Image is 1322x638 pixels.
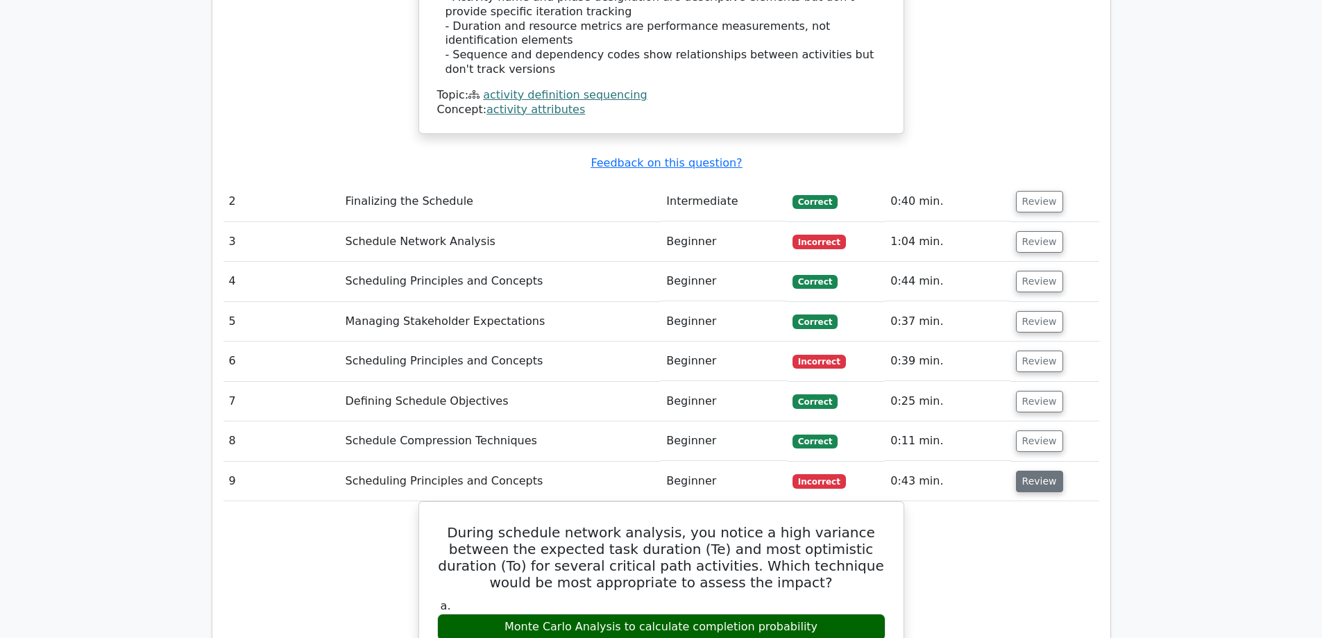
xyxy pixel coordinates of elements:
div: Concept: [437,103,885,117]
span: Incorrect [793,355,846,369]
td: Schedule Network Analysis [340,222,661,262]
span: Incorrect [793,474,846,488]
button: Review [1016,471,1063,492]
td: 4 [223,262,340,301]
td: Managing Stakeholder Expectations [340,302,661,342]
span: Correct [793,275,838,289]
td: 6 [223,342,340,381]
td: 0:25 min. [885,382,1010,421]
button: Review [1016,351,1063,372]
td: Scheduling Principles and Concepts [340,342,661,381]
span: a. [441,599,451,612]
span: Correct [793,195,838,209]
a: Feedback on this question? [591,156,742,169]
button: Review [1016,430,1063,452]
td: Intermediate [661,182,787,221]
h5: During schedule network analysis, you notice a high variance between the expected task duration (... [436,524,887,591]
td: 0:11 min. [885,421,1010,461]
td: 1:04 min. [885,222,1010,262]
td: 0:44 min. [885,262,1010,301]
td: Beginner [661,382,787,421]
td: 5 [223,302,340,342]
span: Correct [793,314,838,328]
td: Beginner [661,262,787,301]
button: Review [1016,191,1063,212]
a: activity attributes [486,103,585,116]
td: 0:37 min. [885,302,1010,342]
a: activity definition sequencing [483,88,647,101]
td: 0:40 min. [885,182,1010,221]
td: 0:39 min. [885,342,1010,381]
td: 8 [223,421,340,461]
button: Review [1016,271,1063,292]
td: Beginner [661,421,787,461]
button: Review [1016,231,1063,253]
button: Review [1016,311,1063,333]
td: Scheduling Principles and Concepts [340,462,661,501]
span: Incorrect [793,235,846,249]
td: Schedule Compression Techniques [340,421,661,461]
td: Beginner [661,462,787,501]
td: Scheduling Principles and Concepts [340,262,661,301]
td: 7 [223,382,340,421]
td: 0:43 min. [885,462,1010,501]
td: Finalizing the Schedule [340,182,661,221]
td: Beginner [661,342,787,381]
td: Defining Schedule Objectives [340,382,661,421]
td: 3 [223,222,340,262]
td: 2 [223,182,340,221]
span: Correct [793,435,838,448]
td: Beginner [661,302,787,342]
td: 9 [223,462,340,501]
td: Beginner [661,222,787,262]
button: Review [1016,391,1063,412]
div: Topic: [437,88,885,103]
span: Correct [793,394,838,408]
